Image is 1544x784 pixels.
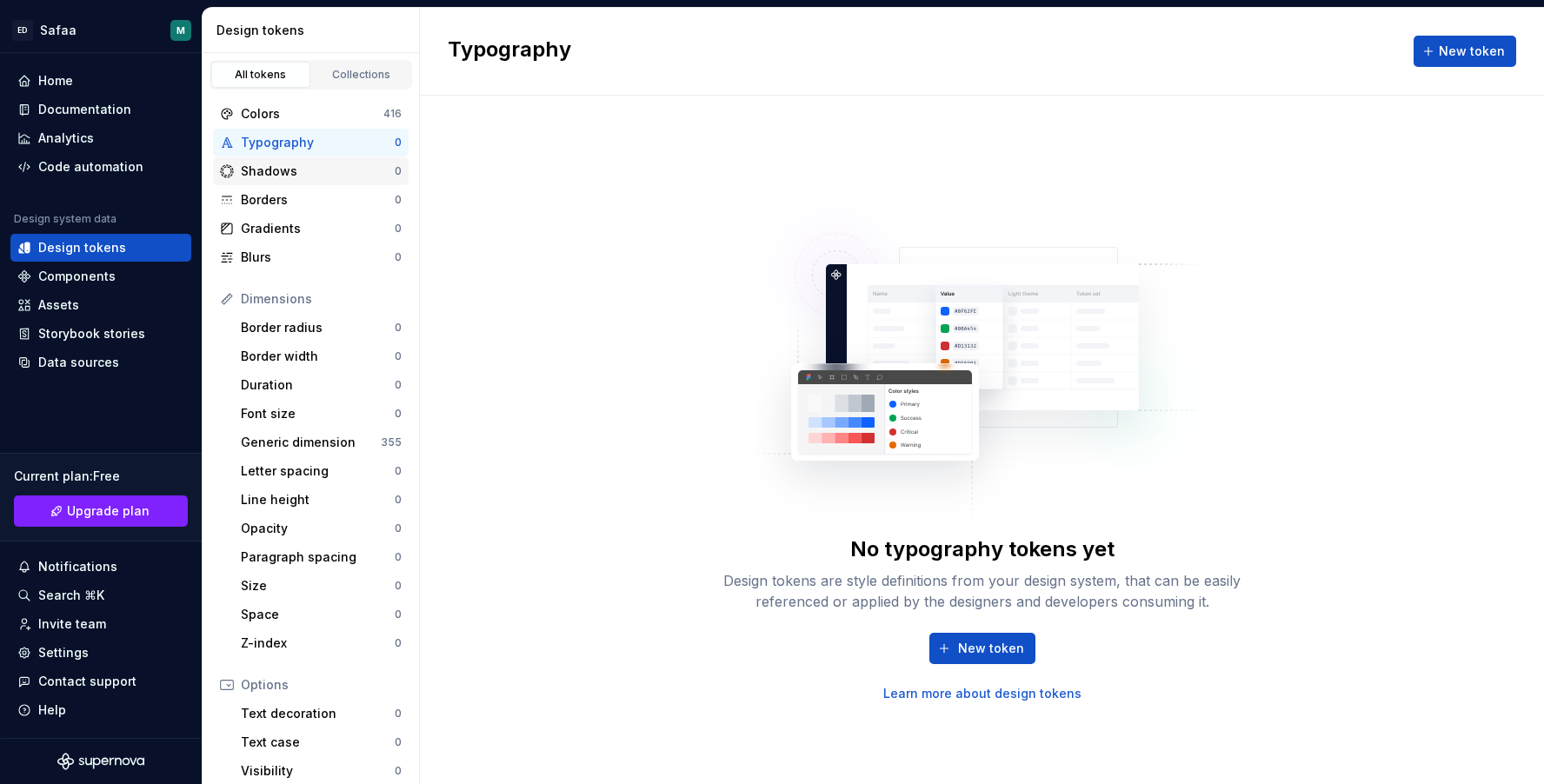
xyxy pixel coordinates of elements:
[38,354,119,371] div: Data sources
[929,633,1035,664] button: New token
[213,186,409,214] a: Borders0
[234,457,409,485] a: Letter spacing0
[241,105,383,123] div: Colors
[241,249,395,266] div: Blurs
[241,705,395,722] div: Text decoration
[395,321,402,335] div: 0
[14,468,188,485] div: Current plan : Free
[241,134,395,151] div: Typography
[241,606,395,623] div: Space
[395,707,402,721] div: 0
[241,734,395,751] div: Text case
[395,407,402,421] div: 0
[38,615,106,633] div: Invite team
[381,435,402,449] div: 355
[12,20,33,41] div: ED
[213,243,409,271] a: Blurs0
[241,635,395,652] div: Z-index
[241,348,395,365] div: Border width
[395,250,402,264] div: 0
[241,191,395,209] div: Borders
[395,222,402,236] div: 0
[395,493,402,507] div: 0
[234,314,409,342] a: Border radius0
[241,762,395,780] div: Visibility
[241,405,395,422] div: Font size
[10,610,191,638] a: Invite team
[38,158,143,176] div: Code automation
[10,234,191,262] a: Design tokens
[38,130,94,147] div: Analytics
[704,570,1261,612] div: Design tokens are style definitions from your design system, that can be easily referenced or app...
[850,535,1115,563] div: No typography tokens yet
[3,11,198,49] button: EDSafaaM
[241,520,395,537] div: Opacity
[10,291,191,319] a: Assets
[241,434,381,451] div: Generic dimension
[10,153,191,181] a: Code automation
[14,495,188,527] button: Upgrade plan
[395,522,402,535] div: 0
[395,464,402,478] div: 0
[234,543,409,571] a: Paragraph spacing0
[395,349,402,363] div: 0
[10,67,191,95] a: Home
[395,193,402,207] div: 0
[234,572,409,600] a: Size0
[383,107,402,121] div: 416
[213,157,409,185] a: Shadows0
[241,491,395,508] div: Line height
[1414,36,1516,67] button: New token
[958,640,1024,657] span: New token
[241,319,395,336] div: Border radius
[234,400,409,428] a: Font size0
[234,629,409,657] a: Z-index0
[38,587,104,604] div: Search ⌘K
[10,668,191,695] button: Contact support
[241,676,402,694] div: Options
[234,371,409,399] a: Duration0
[1439,43,1505,60] span: New token
[14,212,116,226] div: Design system data
[38,239,126,256] div: Design tokens
[234,515,409,542] a: Opacity0
[395,608,402,621] div: 0
[10,696,191,724] button: Help
[38,644,89,661] div: Settings
[38,325,145,342] div: Storybook stories
[38,558,117,575] div: Notifications
[234,700,409,728] a: Text decoration0
[10,96,191,123] a: Documentation
[38,673,136,690] div: Contact support
[217,68,304,82] div: All tokens
[241,577,395,595] div: Size
[448,36,571,67] h2: Typography
[241,462,395,480] div: Letter spacing
[213,215,409,243] a: Gradients0
[10,349,191,376] a: Data sources
[57,753,144,770] svg: Supernova Logo
[241,548,395,566] div: Paragraph spacing
[216,22,412,39] div: Design tokens
[395,764,402,778] div: 0
[10,581,191,609] button: Search ⌘K
[10,553,191,581] button: Notifications
[176,23,185,37] div: M
[38,296,79,314] div: Assets
[234,601,409,628] a: Space0
[213,129,409,156] a: Typography0
[395,579,402,593] div: 0
[883,685,1081,702] a: Learn more about design tokens
[395,636,402,650] div: 0
[38,701,66,719] div: Help
[234,342,409,370] a: Border width0
[10,639,191,667] a: Settings
[38,268,116,285] div: Components
[395,164,402,178] div: 0
[67,502,150,520] span: Upgrade plan
[10,262,191,290] a: Components
[38,101,131,118] div: Documentation
[241,376,395,394] div: Duration
[38,72,73,90] div: Home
